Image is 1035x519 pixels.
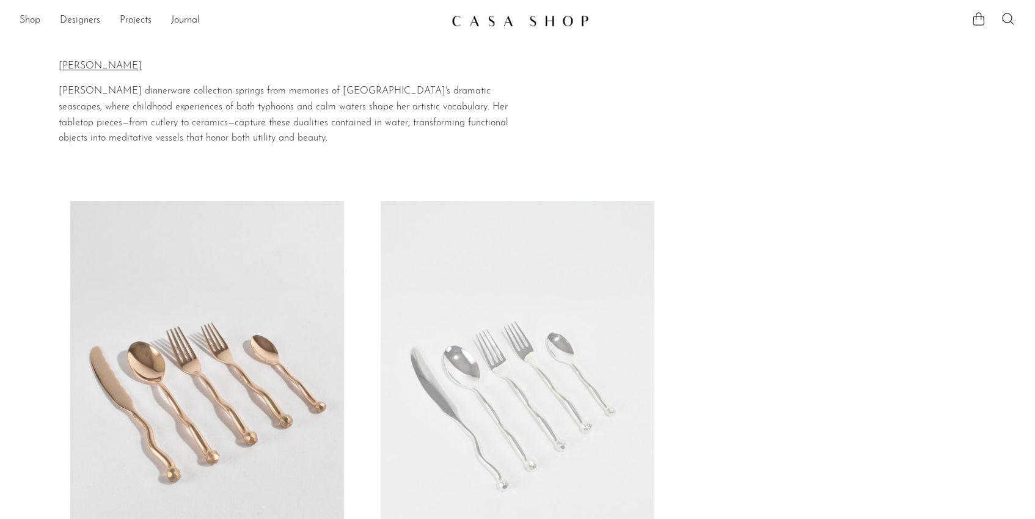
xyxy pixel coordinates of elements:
[171,13,200,29] a: Journal
[60,13,100,29] a: Designers
[20,13,40,29] a: Shop
[59,59,524,75] p: [PERSON_NAME]
[20,10,442,31] ul: NEW HEADER MENU
[59,86,508,143] span: [PERSON_NAME] dinnerware collection springs from memories of [GEOGRAPHIC_DATA]'s dramatic seascap...
[120,13,152,29] a: Projects
[20,10,442,31] nav: Desktop navigation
